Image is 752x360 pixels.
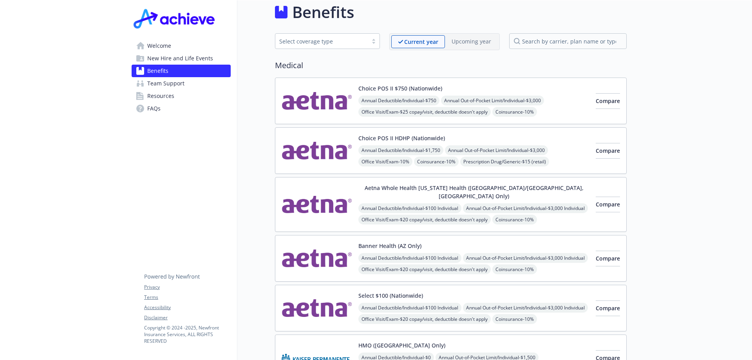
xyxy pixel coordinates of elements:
[144,314,230,321] a: Disclaimer
[509,33,627,49] input: search by carrier, plan name or type
[492,107,537,117] span: Coinsurance - 10%
[414,157,459,166] span: Coinsurance - 10%
[358,84,442,92] button: Choice POS II $750 (Nationwide)
[132,40,231,52] a: Welcome
[282,134,352,167] img: Aetna Inc carrier logo
[358,215,491,224] span: Office Visit/Exam - $20 copay/visit, deductible doesn't apply
[463,253,588,263] span: Annual Out-of-Pocket Limit/Individual - $3,000 Individual
[358,157,412,166] span: Office Visit/Exam - 10%
[358,203,461,213] span: Annual Deductible/Individual - $100 Individual
[132,52,231,65] a: New Hire and Life Events
[282,291,352,325] img: Aetna Inc carrier logo
[358,314,491,324] span: Office Visit/Exam - $20 copay/visit, deductible doesn't apply
[147,40,171,52] span: Welcome
[132,65,231,77] a: Benefits
[292,0,354,24] h1: Benefits
[404,38,438,46] p: Current year
[282,242,352,275] img: Aetna Inc carrier logo
[147,77,184,90] span: Team Support
[358,303,461,313] span: Annual Deductible/Individual - $100 Individual
[144,324,230,344] p: Copyright © 2024 - 2025 , Newfront Insurance Services, ALL RIGHTS RESERVED
[596,300,620,316] button: Compare
[358,184,589,200] button: Aetna Whole Health [US_STATE] Health ([GEOGRAPHIC_DATA]/[GEOGRAPHIC_DATA], [GEOGRAPHIC_DATA] Only)
[144,294,230,301] a: Terms
[596,197,620,212] button: Compare
[358,242,421,250] button: Banner Health (AZ Only)
[147,90,174,102] span: Resources
[279,37,364,45] div: Select coverage type
[452,37,491,45] p: Upcoming year
[144,304,230,311] a: Accessibility
[282,184,352,225] img: Aetna Inc carrier logo
[358,253,461,263] span: Annual Deductible/Individual - $100 Individual
[445,145,548,155] span: Annual Out-of-Pocket Limit/Individual - $3,000
[358,341,445,349] button: HMO ([GEOGRAPHIC_DATA] Only)
[132,90,231,102] a: Resources
[147,102,161,115] span: FAQs
[275,60,627,71] h2: Medical
[596,93,620,109] button: Compare
[596,143,620,159] button: Compare
[463,303,588,313] span: Annual Out-of-Pocket Limit/Individual - $3,000 Individual
[596,304,620,312] span: Compare
[441,96,544,105] span: Annual Out-of-Pocket Limit/Individual - $3,000
[147,65,168,77] span: Benefits
[463,203,588,213] span: Annual Out-of-Pocket Limit/Individual - $3,000 Individual
[596,255,620,262] span: Compare
[596,251,620,266] button: Compare
[358,96,439,105] span: Annual Deductible/Individual - $750
[460,157,549,166] span: Prescription Drug/Generic - $15 (retail)
[132,77,231,90] a: Team Support
[492,314,537,324] span: Coinsurance - 10%
[492,215,537,224] span: Coinsurance - 10%
[132,102,231,115] a: FAQs
[358,264,491,274] span: Office Visit/Exam - $20 copay/visit, deductible doesn't apply
[596,201,620,208] span: Compare
[282,84,352,118] img: Aetna Inc carrier logo
[596,147,620,154] span: Compare
[596,97,620,105] span: Compare
[445,35,498,48] span: Upcoming year
[144,284,230,291] a: Privacy
[358,291,423,300] button: Select $100 (Nationwide)
[358,107,491,117] span: Office Visit/Exam - $25 copay/visit, deductible doesn't apply
[147,52,213,65] span: New Hire and Life Events
[492,264,537,274] span: Coinsurance - 10%
[358,145,443,155] span: Annual Deductible/Individual - $1,750
[358,134,445,142] button: Choice POS II HDHP (Nationwide)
